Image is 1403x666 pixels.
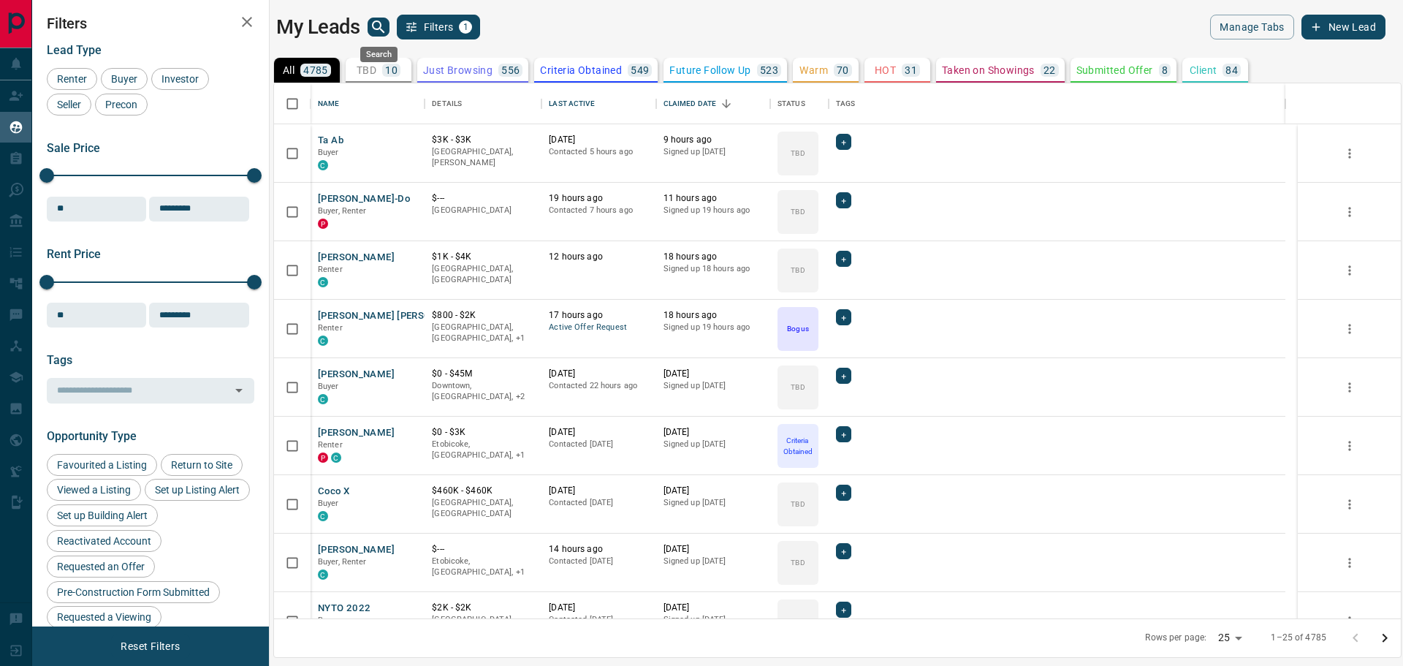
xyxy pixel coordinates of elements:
[664,380,763,392] p: Signed up [DATE]
[432,368,534,380] p: $0 - $45M
[318,251,395,265] button: [PERSON_NAME]
[432,146,534,169] p: [GEOGRAPHIC_DATA], [PERSON_NAME]
[836,83,856,124] div: Tags
[106,73,142,85] span: Buyer
[161,454,243,476] div: Return to Site
[111,634,189,659] button: Reset Filters
[1339,260,1361,281] button: more
[664,146,763,158] p: Signed up [DATE]
[836,309,851,325] div: +
[829,83,1285,124] div: Tags
[664,485,763,497] p: [DATE]
[318,557,367,567] span: Buyer, Renter
[47,581,220,603] div: Pre-Construction Form Submitted
[836,368,851,384] div: +
[1301,15,1385,39] button: New Lead
[549,543,648,556] p: 14 hours ago
[664,614,763,626] p: Signed up [DATE]
[549,205,648,216] p: Contacted 7 hours ago
[549,134,648,146] p: [DATE]
[47,43,102,57] span: Lead Type
[47,504,158,526] div: Set up Building Alert
[841,251,846,266] span: +
[905,65,917,75] p: 31
[283,65,294,75] p: All
[549,146,648,158] p: Contacted 5 hours ago
[549,439,648,450] p: Contacted [DATE]
[1271,632,1326,644] p: 1–25 of 4785
[1043,65,1056,75] p: 22
[47,68,97,90] div: Renter
[331,453,341,463] div: condos.ca
[47,556,155,578] div: Requested an Offer
[540,65,622,75] p: Criteria Obtained
[47,429,137,443] span: Opportunity Type
[1339,552,1361,574] button: more
[799,65,828,75] p: Warm
[423,65,493,75] p: Just Browsing
[318,160,328,170] div: condos.ca
[664,205,763,216] p: Signed up 19 hours ago
[841,310,846,325] span: +
[150,484,245,496] span: Set up Listing Alert
[318,323,343,333] span: Renter
[432,497,534,520] p: [GEOGRAPHIC_DATA], [GEOGRAPHIC_DATA]
[460,22,471,32] span: 1
[432,439,534,461] p: Toronto
[432,251,534,263] p: $1K - $4K
[791,616,805,627] p: TBD
[836,602,851,618] div: +
[276,15,360,39] h1: My Leads
[385,65,398,75] p: 10
[664,134,763,146] p: 9 hours ago
[656,83,770,124] div: Claimed Date
[836,426,851,442] div: +
[841,427,846,442] span: +
[664,251,763,263] p: 18 hours ago
[318,277,328,287] div: condos.ca
[716,94,737,114] button: Sort
[549,485,648,497] p: [DATE]
[1339,610,1361,632] button: more
[549,602,648,614] p: [DATE]
[1339,493,1361,515] button: more
[432,205,534,216] p: [GEOGRAPHIC_DATA]
[318,83,340,124] div: Name
[318,192,410,206] button: [PERSON_NAME]-Do
[1076,65,1153,75] p: Submitted Offer
[397,15,481,39] button: Filters1
[791,148,805,159] p: TBD
[664,309,763,322] p: 18 hours ago
[1339,435,1361,457] button: more
[664,192,763,205] p: 11 hours ago
[318,394,328,404] div: condos.ca
[303,65,328,75] p: 4785
[841,602,846,617] span: +
[664,439,763,450] p: Signed up [DATE]
[1370,624,1399,653] button: Go to next page
[95,94,148,116] div: Precon
[841,135,846,149] span: +
[1339,143,1361,164] button: more
[318,440,343,450] span: Renter
[664,263,763,275] p: Signed up 18 hours ago
[432,309,534,322] p: $800 - $2K
[791,206,805,217] p: TBD
[837,65,849,75] p: 70
[841,368,846,383] span: +
[318,148,339,157] span: Buyer
[1145,632,1206,644] p: Rows per page:
[432,602,534,614] p: $2K - $2K
[836,192,851,208] div: +
[1162,65,1168,75] p: 8
[760,65,778,75] p: 523
[318,368,395,382] button: [PERSON_NAME]
[549,251,648,263] p: 12 hours ago
[549,614,648,626] p: Contacted [DATE]
[841,193,846,208] span: +
[432,614,534,637] p: [GEOGRAPHIC_DATA], [GEOGRAPHIC_DATA]
[664,426,763,439] p: [DATE]
[318,543,395,557] button: [PERSON_NAME]
[425,83,541,124] div: Details
[318,336,328,346] div: condos.ca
